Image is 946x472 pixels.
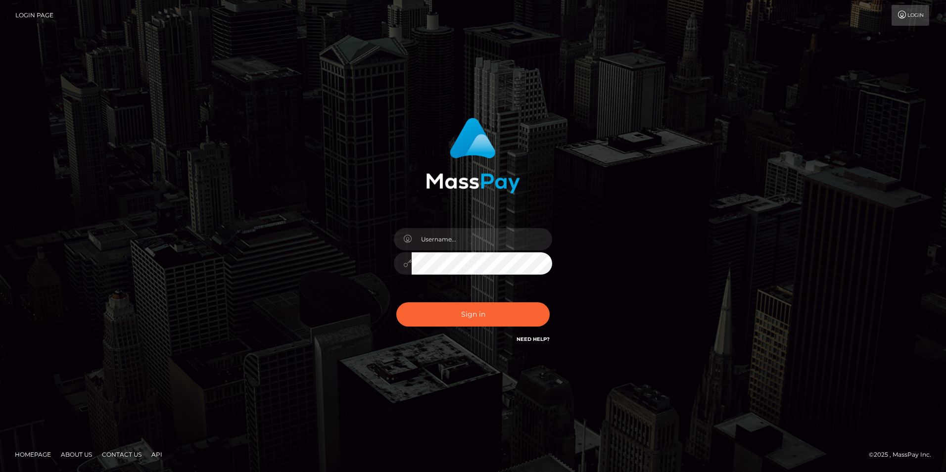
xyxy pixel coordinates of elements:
[517,336,550,342] a: Need Help?
[147,447,166,462] a: API
[869,449,939,460] div: © 2025 , MassPay Inc.
[11,447,55,462] a: Homepage
[15,5,53,26] a: Login Page
[396,302,550,327] button: Sign in
[892,5,929,26] a: Login
[57,447,96,462] a: About Us
[426,118,520,193] img: MassPay Login
[412,228,552,250] input: Username...
[98,447,145,462] a: Contact Us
